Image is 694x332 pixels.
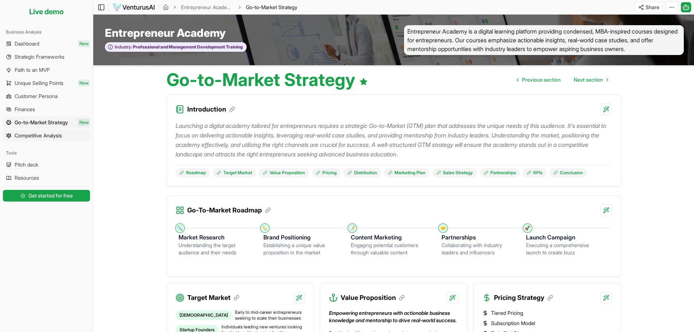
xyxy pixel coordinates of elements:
a: Get started for free [3,188,90,203]
span: Entrepreneur Academy [105,26,226,39]
div: 🔍 [177,225,183,231]
a: Marketing Plan [384,168,430,177]
button: Industry:Professional and Management Development Training [105,42,247,52]
p: Launching a digital academy tailored for entrepreneurs requires a strategic Go-to-Market (GTM) pl... [176,121,612,159]
nav: breadcrumb [163,4,297,11]
h3: Target Market [187,293,239,303]
div: 🤝 [440,225,446,231]
h3: Content Marketing [351,233,430,242]
a: Value Proposition [259,168,309,177]
li: Tiered Pricing [482,309,612,317]
a: Distribution [344,168,381,177]
span: Entrepreneur Academy is a digital learning platform providing condensed, MBA-inspired courses des... [404,25,684,55]
h3: Pricing Strategy [494,293,553,303]
span: New [78,40,90,47]
div: Tools [3,147,90,159]
div: 🚀 [525,225,530,231]
a: Resources [3,172,90,184]
a: Competitive Analysis [3,130,90,141]
span: New [78,79,90,87]
span: Go-to-Market Strategy [246,4,297,11]
span: Get started for free [28,192,73,199]
a: Sales Strategy [432,168,477,177]
span: Dashboard [15,40,39,47]
div: Establishing a unique value proposition in the market [263,242,339,256]
div: [DEMOGRAPHIC_DATA] [176,310,232,320]
div: Collaborating with industry leaders and influencers [442,242,514,256]
a: Go-to-Market StrategyNew [3,117,90,128]
li: Subscription Model [482,320,612,327]
h3: Introduction [187,104,235,114]
a: Go to next page [568,73,614,87]
a: DashboardNew [3,38,90,50]
span: Strategic Frameworks [15,53,64,60]
a: Roadmap [176,168,210,177]
a: Target Market [213,168,256,177]
div: Business Analysis [3,26,90,38]
span: Professional and Management Development Training [132,44,243,50]
h3: Value Proposition [341,293,405,303]
button: Get started for free [3,190,90,202]
h1: Go-to-Market Strategy [166,71,368,89]
span: Early to mid-career entrepreneurs seeking to scale their businesses [235,309,305,321]
div: 📝 [349,225,355,231]
span: Go-to-Market Strategy [246,4,297,10]
a: KPIs [523,168,546,177]
a: Entrepreneur Academy [181,4,234,11]
h3: Go-To-Market Roadmap [187,205,271,215]
div: Understanding the target audience and their needs [179,242,252,256]
a: Unique Selling PointsNew [3,77,90,89]
p: Empowering entrepreneurs with actionable business knowledge and mentorship to drive real-world su... [329,309,458,324]
a: Finances [3,103,90,115]
a: Partnerships [480,168,520,177]
div: Engaging potential customers through valuable content [351,242,430,256]
span: Unique Selling Points [15,79,63,87]
a: Pitch deck [3,159,90,171]
span: New [78,119,90,126]
span: Share [646,4,659,11]
h3: Launch Campaign [526,233,597,242]
span: Finances [15,106,35,113]
a: Customer Persona [3,90,90,102]
a: Go to previous page [511,73,566,87]
h3: Market Research [179,233,252,242]
a: Pricing [312,168,341,177]
span: Next section [574,76,603,83]
span: Industry: [115,44,132,50]
span: Path to an MVP [15,66,50,74]
a: Strategic Frameworks [3,51,90,63]
span: Previous section [522,76,561,83]
nav: pagination [511,73,614,87]
button: Share [635,1,663,13]
span: Go-to-Market Strategy [15,119,68,126]
span: Pitch deck [15,161,38,168]
div: Executing a comprehensive launch to create buzz [526,242,597,256]
span: Resources [15,174,39,181]
h3: Partnerships [442,233,514,242]
span: Customer Persona [15,93,58,100]
div: 🏷️ [262,225,268,231]
span: Competitive Analysis [15,132,62,139]
a: Path to an MVP [3,64,90,76]
img: logo [113,3,155,12]
a: Conclusion [549,168,587,177]
h3: Brand Positioning [263,233,339,242]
